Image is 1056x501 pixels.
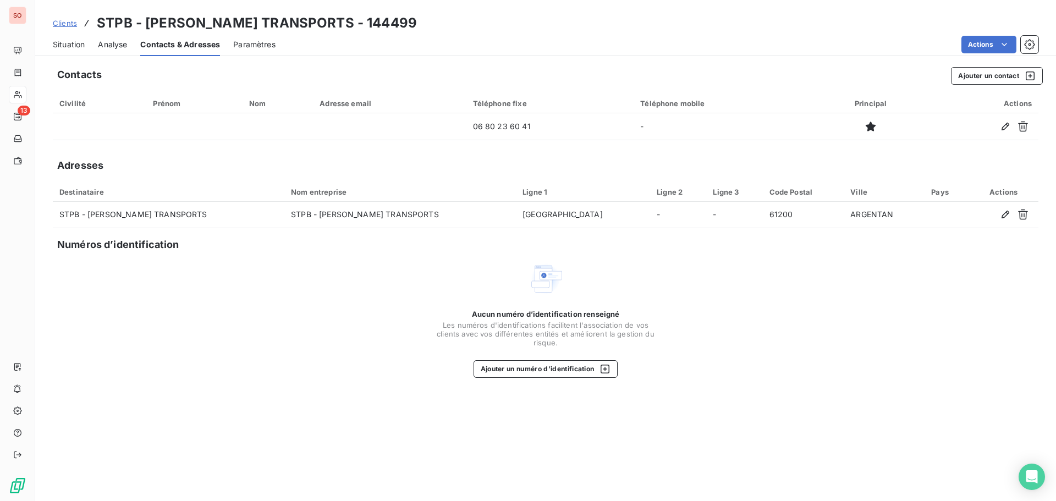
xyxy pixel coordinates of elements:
span: Les numéros d'identifications facilitent l'association de vos clients avec vos différentes entité... [436,321,656,347]
td: ARGENTAN [844,202,925,228]
img: Empty state [528,261,563,296]
div: Civilité [59,99,140,108]
h5: Adresses [57,158,103,173]
td: STPB - [PERSON_NAME] TRANSPORTS [53,202,284,228]
h5: Numéros d’identification [57,237,179,252]
div: Ligne 2 [657,188,700,196]
div: Actions [975,188,1032,196]
div: Ligne 3 [713,188,756,196]
div: SO [9,7,26,24]
div: Open Intercom Messenger [1019,464,1045,490]
a: Clients [53,18,77,29]
div: Destinataire [59,188,278,196]
button: Ajouter un contact [951,67,1043,85]
div: Adresse email [320,99,459,108]
td: - [634,113,817,140]
td: - [706,202,762,228]
span: Analyse [98,39,127,50]
h3: STPB - [PERSON_NAME] TRANSPORTS - 144499 [97,13,417,33]
a: 13 [9,108,26,125]
div: Nom [249,99,306,108]
td: 06 80 23 60 41 [466,113,634,140]
div: Nom entreprise [291,188,509,196]
span: Clients [53,19,77,27]
div: Téléphone mobile [640,99,811,108]
div: Ligne 1 [522,188,643,196]
div: Actions [931,99,1032,108]
div: Prénom [153,99,235,108]
td: - [650,202,706,228]
button: Ajouter un numéro d’identification [474,360,618,378]
h5: Contacts [57,67,102,82]
button: Actions [961,36,1016,53]
td: 61200 [763,202,844,228]
div: Pays [931,188,962,196]
span: Aucun numéro d’identification renseigné [472,310,620,318]
td: [GEOGRAPHIC_DATA] [516,202,650,228]
img: Logo LeanPay [9,477,26,494]
div: Code Postal [769,188,838,196]
td: STPB - [PERSON_NAME] TRANSPORTS [284,202,516,228]
span: 13 [18,106,30,115]
div: Ville [850,188,918,196]
div: Téléphone fixe [473,99,628,108]
span: Situation [53,39,85,50]
span: Contacts & Adresses [140,39,220,50]
div: Principal [824,99,917,108]
span: Paramètres [233,39,276,50]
